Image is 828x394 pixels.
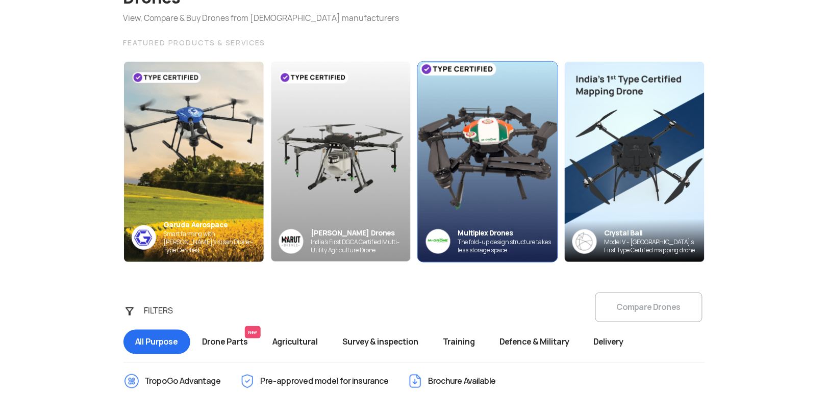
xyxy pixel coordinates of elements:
img: ic_Brochure.png [407,373,423,389]
div: The fold-up design structure takes less storage space [458,238,558,254]
img: ic_garuda_sky.png [132,225,156,250]
img: ic_Pre-approved.png [239,373,256,389]
div: Multiplex Drones [458,228,558,238]
img: bannerAdvertisement6.png [565,62,705,262]
span: Pre-approved model for insurance [261,373,389,389]
div: Model V - [GEOGRAPHIC_DATA]’s First Type Certified mapping drone [605,238,705,254]
div: Smart farming with [PERSON_NAME]’s Kisan Drone - Type Certified [164,230,264,254]
img: bg_garuda_sky.png [124,62,264,262]
span: Agricultural [261,330,331,354]
span: Training [431,330,488,354]
span: Drone Parts [190,330,261,354]
span: New [245,326,261,338]
img: ic_TropoGo_Advantage.png [123,373,140,389]
img: bg_multiplex_sky.png [411,51,564,272]
span: Brochure Available [429,373,496,389]
img: bg_marut_sky.png [271,62,411,261]
div: [PERSON_NAME] Drones [311,228,411,238]
div: View, Compare & Buy Drones from [DEMOGRAPHIC_DATA] manufacturers [123,12,399,24]
img: Group%2036313.png [279,229,304,254]
div: Garuda Aerospace [164,220,264,230]
span: Delivery [582,330,636,354]
img: crystalball-logo-banner.png [572,229,597,254]
span: All Purpose [123,330,190,354]
img: ic_multiplex_sky.png [425,229,450,254]
span: TropoGo Advantage [145,373,221,389]
div: Crystal Ball [605,228,705,238]
div: FEATURED PRODUCTS & SERVICES [123,37,705,49]
span: Survey & inspection [331,330,431,354]
span: Defence & Military [488,330,582,354]
div: FILTERS [138,301,192,321]
div: India’s First DGCA Certified Multi-Utility Agriculture Drone [311,238,411,254]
